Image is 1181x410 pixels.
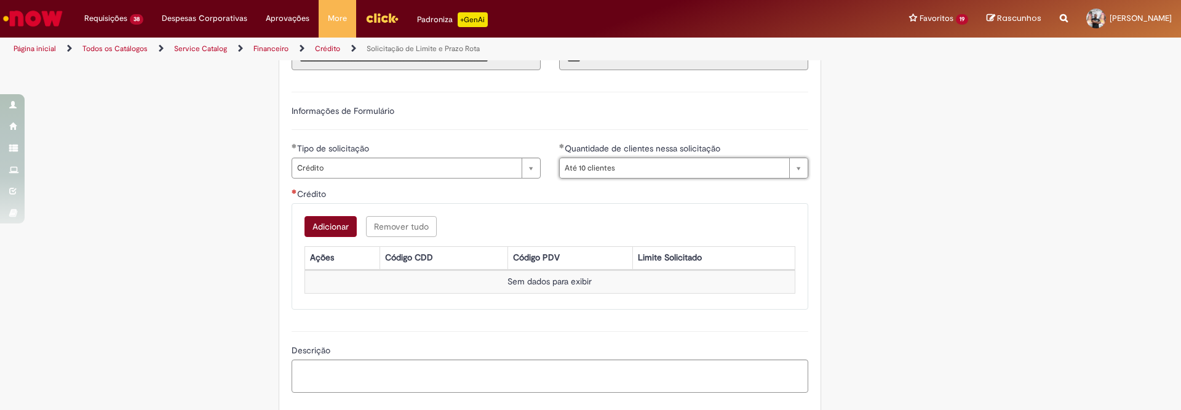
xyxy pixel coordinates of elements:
[380,246,507,269] th: Código CDD
[297,158,515,178] span: Crédito
[84,12,127,25] span: Requisições
[253,44,288,54] a: Financeiro
[304,270,795,293] td: Sem dados para exibir
[328,12,347,25] span: More
[82,44,148,54] a: Todos os Catálogos
[417,12,488,27] div: Padroniza
[997,12,1041,24] span: Rascunhos
[559,49,808,70] input: Código da Unidade
[292,49,541,70] input: Título
[507,246,632,269] th: Código PDV
[987,13,1041,25] a: Rascunhos
[559,143,565,148] span: Obrigatório Preenchido
[565,158,783,178] span: Até 10 clientes
[632,246,795,269] th: Limite Solicitado
[292,105,394,116] label: Informações de Formulário
[365,9,399,27] img: click_logo_yellow_360x200.png
[367,44,480,54] a: Solicitação de Limite e Prazo Rota
[1110,13,1172,23] span: [PERSON_NAME]
[458,12,488,27] p: +GenAi
[292,189,297,194] span: Necessários
[920,12,953,25] span: Favoritos
[297,188,328,199] span: Crédito
[956,14,968,25] span: 19
[292,345,333,356] span: Descrição
[162,12,247,25] span: Despesas Corporativas
[130,14,143,25] span: 38
[292,143,297,148] span: Obrigatório Preenchido
[9,38,778,60] ul: Trilhas de página
[565,143,723,154] span: Quantidade de clientes nessa solicitação
[315,44,340,54] a: Crédito
[1,6,65,31] img: ServiceNow
[297,143,372,154] span: Tipo de solicitação
[266,12,309,25] span: Aprovações
[292,360,808,393] textarea: Descrição
[14,44,56,54] a: Página inicial
[304,246,380,269] th: Ações
[304,216,357,237] button: Add a row for Crédito
[174,44,227,54] a: Service Catalog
